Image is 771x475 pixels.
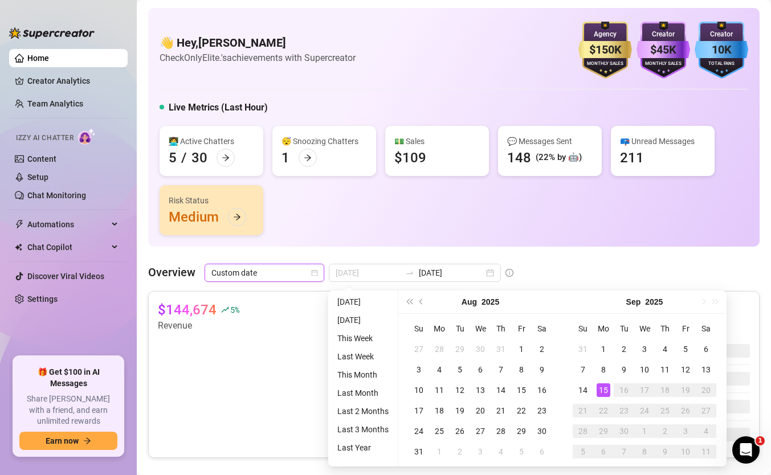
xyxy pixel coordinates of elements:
[658,363,672,376] div: 11
[638,404,651,417] div: 24
[412,404,426,417] div: 17
[699,342,713,356] div: 6
[638,363,651,376] div: 10
[638,342,651,356] div: 3
[450,318,470,339] th: Tu
[695,60,748,68] div: Total Fans
[450,380,470,400] td: 2025-08-12
[412,342,426,356] div: 27
[9,27,95,39] img: logo-BBDzfeDw.svg
[511,441,532,462] td: 2025-09-05
[511,421,532,441] td: 2025-08-29
[429,359,450,380] td: 2025-08-04
[233,213,241,221] span: arrow-right
[491,339,511,359] td: 2025-07-31
[699,383,713,397] div: 20
[535,363,549,376] div: 9
[593,339,614,359] td: 2025-09-01
[634,441,655,462] td: 2025-10-08
[620,149,644,167] div: 211
[658,424,672,438] div: 2
[491,441,511,462] td: 2025-09-04
[634,318,655,339] th: We
[576,363,590,376] div: 7
[535,383,549,397] div: 16
[433,363,446,376] div: 4
[696,380,716,400] td: 2025-09-20
[450,421,470,441] td: 2025-08-26
[696,318,716,339] th: Sa
[614,339,634,359] td: 2025-09-02
[311,269,318,276] span: calendar
[679,342,692,356] div: 5
[474,342,487,356] div: 30
[679,445,692,458] div: 10
[515,342,528,356] div: 1
[573,318,593,339] th: Su
[470,400,491,421] td: 2025-08-20
[573,339,593,359] td: 2025-08-31
[83,437,91,445] span: arrow-right
[695,29,748,40] div: Creator
[535,342,549,356] div: 2
[491,318,511,339] th: Th
[394,135,480,148] div: 💵 Sales
[494,383,508,397] div: 14
[19,367,117,389] span: 🎁 Get $100 in AI Messages
[415,290,428,313] button: Previous month (PageUp)
[409,441,429,462] td: 2025-08-31
[169,194,254,207] div: Risk Status
[474,404,487,417] div: 20
[27,99,83,108] a: Team Analytics
[593,400,614,421] td: 2025-09-22
[470,441,491,462] td: 2025-09-03
[696,339,716,359] td: 2025-09-06
[333,386,393,400] li: Last Month
[515,424,528,438] div: 29
[617,445,631,458] div: 7
[507,149,531,167] div: 148
[578,29,632,40] div: Agency
[27,215,108,234] span: Automations
[27,294,58,304] a: Settings
[494,445,508,458] div: 4
[433,342,446,356] div: 28
[27,191,86,200] a: Chat Monitoring
[450,400,470,421] td: 2025-08-19
[695,41,748,59] div: 10K
[470,380,491,400] td: 2025-08-13
[282,135,367,148] div: 😴 Snoozing Chatters
[16,133,74,144] span: Izzy AI Chatter
[675,421,696,441] td: 2025-10-03
[429,339,450,359] td: 2025-07-28
[333,295,393,309] li: [DATE]
[46,436,79,445] span: Earn now
[597,424,610,438] div: 29
[412,424,426,438] div: 24
[515,363,528,376] div: 8
[532,359,552,380] td: 2025-08-09
[511,400,532,421] td: 2025-08-22
[27,272,104,281] a: Discover Viral Videos
[160,51,356,65] article: Check OnlyElite.'s achievements with Supercreator
[491,359,511,380] td: 2025-08-07
[573,359,593,380] td: 2025-09-07
[535,404,549,417] div: 23
[597,404,610,417] div: 22
[578,41,632,59] div: $150K
[453,445,467,458] div: 2
[675,380,696,400] td: 2025-09-19
[429,441,450,462] td: 2025-09-01
[304,154,312,162] span: arrow-right
[27,72,119,90] a: Creator Analytics
[169,135,254,148] div: 👩‍💻 Active Chatters
[169,149,177,167] div: 5
[474,445,487,458] div: 3
[679,383,692,397] div: 19
[634,400,655,421] td: 2025-09-24
[433,424,446,438] div: 25
[191,149,207,167] div: 30
[532,400,552,421] td: 2025-08-23
[491,400,511,421] td: 2025-08-21
[405,268,414,277] span: swap-right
